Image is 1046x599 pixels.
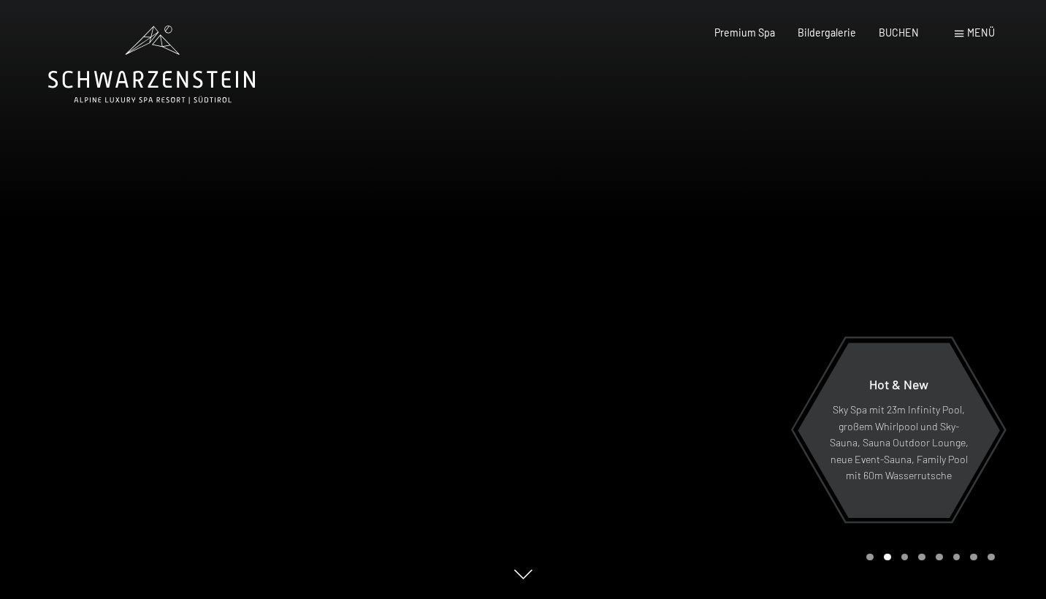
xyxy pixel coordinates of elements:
div: Carousel Page 7 [970,554,977,561]
div: Carousel Page 5 [936,554,943,561]
div: Carousel Pagination [861,554,994,561]
div: Carousel Page 1 [866,554,874,561]
div: Carousel Page 3 [901,554,909,561]
div: Carousel Page 6 [953,554,961,561]
span: Menü [967,26,995,39]
a: Premium Spa [714,26,775,39]
div: Carousel Page 4 [918,554,925,561]
a: Hot & New Sky Spa mit 23m Infinity Pool, großem Whirlpool und Sky-Sauna, Sauna Outdoor Lounge, ne... [797,342,1001,519]
a: BUCHEN [879,26,919,39]
span: Hot & New [869,376,928,392]
a: Bildergalerie [798,26,856,39]
div: Carousel Page 8 [988,554,995,561]
p: Sky Spa mit 23m Infinity Pool, großem Whirlpool und Sky-Sauna, Sauna Outdoor Lounge, neue Event-S... [829,402,969,484]
div: Carousel Page 2 (Current Slide) [884,554,891,561]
